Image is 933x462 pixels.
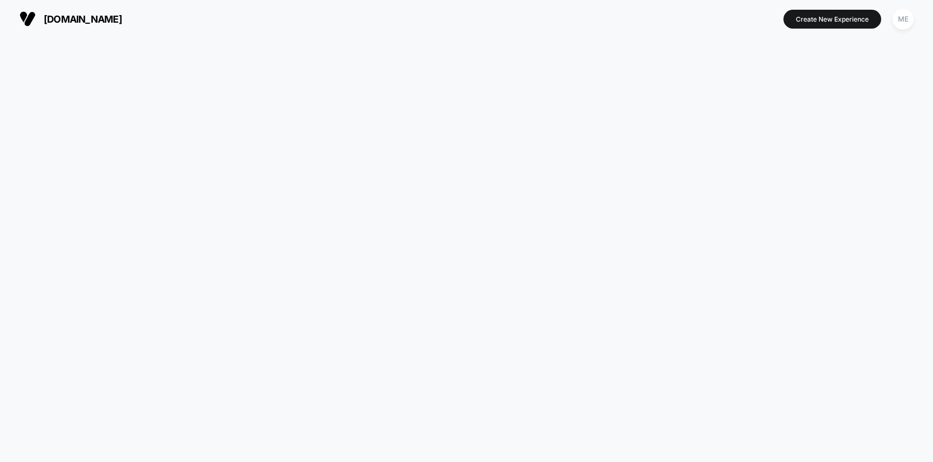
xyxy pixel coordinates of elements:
img: Visually logo [19,11,36,27]
div: ME [893,9,914,30]
button: [DOMAIN_NAME] [16,10,125,28]
button: Create New Experience [783,10,881,29]
button: ME [889,8,917,30]
span: [DOMAIN_NAME] [44,13,122,25]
